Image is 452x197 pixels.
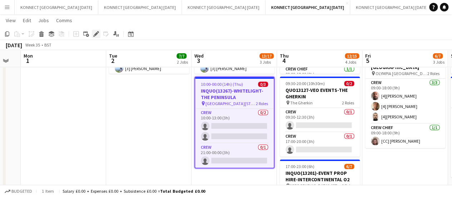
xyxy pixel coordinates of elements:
span: Wed [194,53,204,59]
app-card-role: Crew0/109:30-12:30 (3h) [280,108,360,132]
span: 10:00-00:00 (14h) (Thu) [201,82,243,87]
span: The Gherkin [290,100,313,105]
app-card-role: Crew3/309:00-18:00 (9h)[4][PERSON_NAME][4] [PERSON_NAME][4][PERSON_NAME] [365,79,445,124]
span: 2 [108,56,117,65]
span: 13/17 [259,53,274,59]
span: 0/2 [344,81,354,86]
app-card-role: Crew Chief1/109:00-18:00 (9h)[CC] [PERSON_NAME] [365,124,445,148]
span: Comms [56,17,72,24]
button: Budgeted [4,187,33,195]
span: Week 35 [24,42,41,48]
span: 6/7 [344,164,354,169]
span: Budgeted [11,189,32,194]
div: Salary £0.00 + Expenses £0.00 + Subsistence £0.00 = [63,188,205,194]
span: 4 [279,56,289,65]
span: 17:00-23:00 (6h) [285,164,314,169]
div: [DATE] [6,41,22,49]
span: 2 Roles [342,100,354,105]
span: 7/7 [177,53,187,59]
span: 6/7 [433,53,443,59]
span: 3 [193,56,204,65]
span: 1 [23,56,33,65]
button: KONNECT [GEOGRAPHIC_DATA] [DATE] [350,0,434,14]
a: Comms [53,16,75,25]
div: 2 Jobs [177,59,188,65]
app-card-role: Crew0/117:00-20:00 (3h) [280,132,360,157]
div: BST [44,42,51,48]
span: Total Budgeted £0.00 [160,188,205,194]
span: 2 Roles [256,101,268,106]
app-card-role: Crew0/210:00-13:00 (3h) [195,109,274,143]
button: KONNECT [GEOGRAPHIC_DATA] [DATE] [265,0,350,14]
span: Fri [365,53,371,59]
app-job-card: 09:30-20:00 (10h30m)0/2QUO13127-VEO EVENTS-THE GHERKIN The Gherkin2 RolesCrew0/109:30-12:30 (3h) ... [280,77,360,157]
div: 3 Jobs [260,59,273,65]
h3: INQUO(13201)-EVENT PROP HIRE-INTERCONTINENTAL O2 [280,170,360,183]
span: Jobs [38,17,49,24]
span: 1 item [39,188,56,194]
span: 0/3 [258,82,268,87]
button: KONNECT [GEOGRAPHIC_DATA] [DATE] [15,0,98,14]
a: Edit [20,16,34,25]
button: KONNECT [GEOGRAPHIC_DATA] [DATE] [182,0,265,14]
span: 12/15 [345,53,359,59]
span: Edit [23,17,31,24]
a: View [3,16,19,25]
a: Jobs [35,16,52,25]
button: KONNECT [GEOGRAPHIC_DATA] [DATE] [98,0,182,14]
span: View [6,17,16,24]
h3: QUO13127-VEO EVENTS-THE GHERKIN [280,87,360,100]
span: 5 [364,56,371,65]
span: Mon [24,53,33,59]
div: 4 Jobs [345,59,359,65]
span: OLYMPIA [GEOGRAPHIC_DATA] [376,71,427,76]
span: 09:30-20:00 (10h30m) [285,81,325,86]
span: Thu [280,53,289,59]
h3: INQUO(13267)-WHITELIGHT-THE PENINSULA [195,88,274,100]
span: Tue [109,53,117,59]
span: [GEOGRAPHIC_DATA], [STREET_ADDRESS] [290,183,342,188]
app-job-card: 09:00-18:00 (9h)4/4QUO13206-FIREBIRD-[GEOGRAPHIC_DATA] OLYMPIA [GEOGRAPHIC_DATA]2 RolesCrew3/309:... [365,47,445,148]
app-job-card: 10:00-00:00 (14h) (Thu)0/3INQUO(13267)-WHITELIGHT-THE PENINSULA [GEOGRAPHIC_DATA][STREET_ADDRESS]... [194,77,274,168]
span: [GEOGRAPHIC_DATA][STREET_ADDRESS] [205,101,256,106]
span: 2 Roles [427,71,439,76]
app-card-role: Crew0/121:00-00:00 (3h) [195,143,274,168]
div: 3 Jobs [433,59,444,65]
span: 2 Roles [342,183,354,188]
